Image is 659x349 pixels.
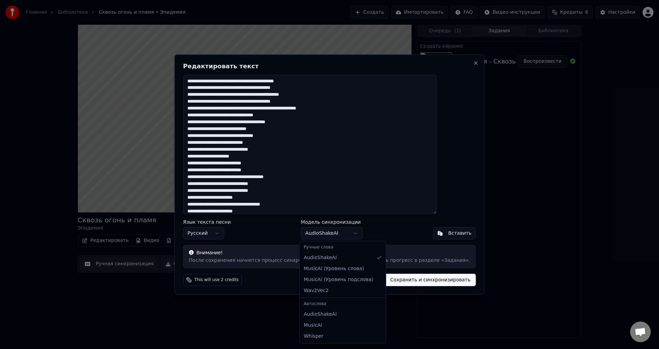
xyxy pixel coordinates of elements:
span: MusicAI ( Уровень подслова ) [304,276,373,283]
div: Ручные слова [301,243,384,252]
span: MusicAI [304,322,322,329]
span: Wav2Vec2 [304,287,328,294]
span: MusicAI ( Уровень слова ) [304,265,364,272]
span: Whisper [304,333,323,340]
span: AudioShakeAI [304,254,337,261]
span: AudioShakeAI [304,311,337,318]
div: Автослова [301,299,384,309]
